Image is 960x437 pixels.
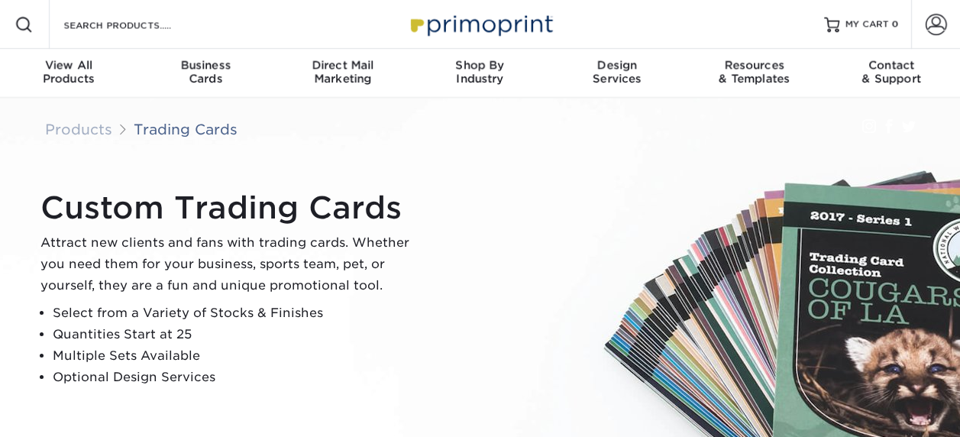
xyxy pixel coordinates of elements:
[823,49,960,98] a: Contact& Support
[823,58,960,86] div: & Support
[686,49,823,98] a: Resources& Templates
[412,58,549,72] span: Shop By
[823,58,960,72] span: Contact
[274,58,412,86] div: Marketing
[686,58,823,86] div: & Templates
[45,121,112,138] a: Products
[53,324,422,345] li: Quantities Start at 25
[274,49,412,98] a: Direct MailMarketing
[137,58,275,86] div: Cards
[404,8,557,40] img: Primoprint
[53,303,422,324] li: Select from a Variety of Stocks & Finishes
[53,345,422,367] li: Multiple Sets Available
[137,58,275,72] span: Business
[137,49,275,98] a: BusinessCards
[134,121,238,138] a: Trading Cards
[412,49,549,98] a: Shop ByIndustry
[548,49,686,98] a: DesignServices
[53,367,422,388] li: Optional Design Services
[40,232,422,296] p: Attract new clients and fans with trading cards. Whether you need them for your business, sports ...
[548,58,686,72] span: Design
[892,19,899,30] span: 0
[40,189,422,226] h1: Custom Trading Cards
[412,58,549,86] div: Industry
[845,18,889,31] span: MY CART
[686,58,823,72] span: Resources
[274,58,412,72] span: Direct Mail
[62,15,211,34] input: SEARCH PRODUCTS.....
[548,58,686,86] div: Services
